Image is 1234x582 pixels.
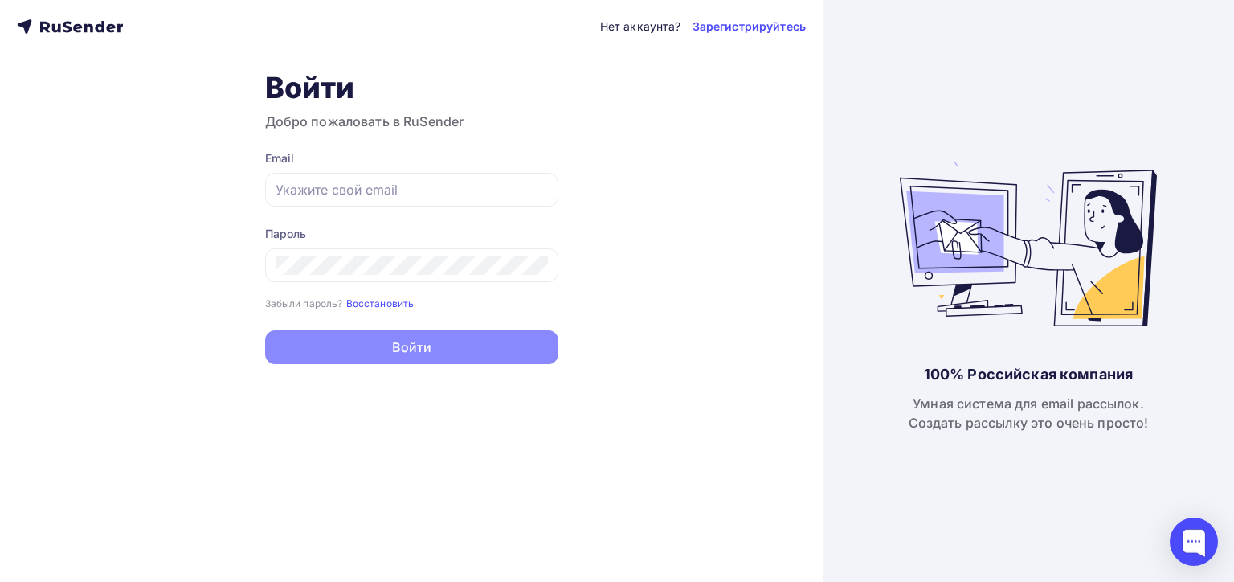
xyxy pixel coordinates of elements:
a: Зарегистрируйтесь [693,18,806,35]
div: Email [265,150,558,166]
small: Восстановить [346,297,415,309]
div: Умная система для email рассылок. Создать рассылку это очень просто! [909,394,1149,432]
div: Пароль [265,226,558,242]
small: Забыли пароль? [265,297,343,309]
h3: Добро пожаловать в RuSender [265,112,558,131]
button: Войти [265,330,558,364]
div: 100% Российская компания [924,365,1133,384]
input: Укажите свой email [276,180,548,199]
h1: Войти [265,70,558,105]
a: Восстановить [346,296,415,309]
div: Нет аккаунта? [600,18,681,35]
